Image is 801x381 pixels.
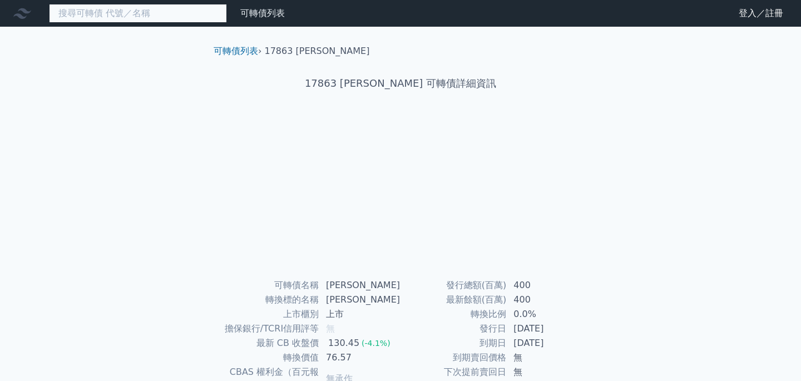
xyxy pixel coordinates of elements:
[319,307,400,321] td: 上市
[265,44,370,58] li: 17863 [PERSON_NAME]
[218,278,319,293] td: 可轉債名稱
[218,336,319,350] td: 最新 CB 收盤價
[205,76,596,91] h1: 17863 [PERSON_NAME] 可轉債詳細資訊
[218,321,319,336] td: 擔保銀行/TCRI信用評等
[507,321,583,336] td: [DATE]
[218,293,319,307] td: 轉換標的名稱
[218,307,319,321] td: 上市櫃別
[49,4,227,23] input: 搜尋可轉債 代號／名稱
[214,44,261,58] li: ›
[507,365,583,379] td: 無
[507,307,583,321] td: 0.0%
[400,350,507,365] td: 到期賣回價格
[400,278,507,293] td: 發行總額(百萬)
[319,278,400,293] td: [PERSON_NAME]
[218,350,319,365] td: 轉換價值
[400,365,507,379] td: 下次提前賣回日
[507,293,583,307] td: 400
[319,350,400,365] td: 76.57
[326,323,335,334] span: 無
[400,336,507,350] td: 到期日
[507,336,583,350] td: [DATE]
[214,46,258,56] a: 可轉債列表
[400,293,507,307] td: 最新餘額(百萬)
[745,328,801,381] iframe: Chat Widget
[730,4,792,22] a: 登入／註冊
[400,307,507,321] td: 轉換比例
[507,350,583,365] td: 無
[240,8,285,18] a: 可轉債列表
[745,328,801,381] div: 聊天小工具
[362,339,390,348] span: (-4.1%)
[400,321,507,336] td: 發行日
[319,293,400,307] td: [PERSON_NAME]
[326,337,362,350] div: 130.45
[507,278,583,293] td: 400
